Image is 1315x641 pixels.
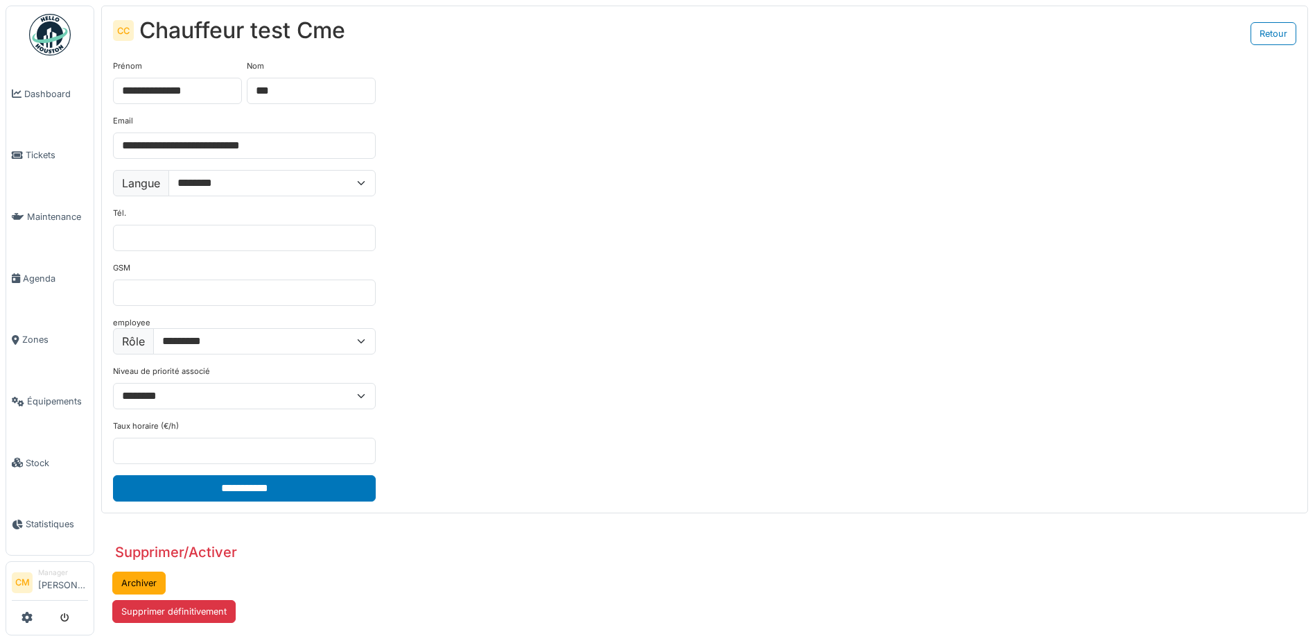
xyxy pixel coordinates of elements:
[6,186,94,248] a: Maintenance
[113,366,210,377] label: Niveau de priorité associé
[6,125,94,187] a: Tickets
[113,60,142,72] label: Prénom
[6,248,94,309] a: Agenda
[113,115,133,127] label: Email
[6,432,94,494] a: Stock
[26,148,88,162] span: Tickets
[12,567,88,601] a: CM Manager[PERSON_NAME]
[113,328,154,354] label: Rôle
[113,20,134,41] div: CC
[113,262,130,274] label: GSM
[113,207,126,219] label: Tél.
[23,272,88,285] span: Agenda
[24,87,88,101] span: Dashboard
[6,309,94,371] a: Zones
[12,572,33,593] li: CM
[6,63,94,125] a: Dashboard
[115,544,237,561] h3: Supprimer/Activer
[27,210,88,223] span: Maintenance
[113,170,169,196] label: Langue
[38,567,88,578] div: Manager
[6,494,94,556] a: Statistiques
[26,456,88,470] span: Stock
[22,333,88,346] span: Zones
[6,370,94,432] a: Équipements
[139,17,345,44] div: Chauffeur test Cme
[1251,22,1296,45] a: Retour
[27,395,88,408] span: Équipements
[112,600,236,623] button: Supprimer définitivement
[113,420,179,432] label: Taux horaire (€/h)
[38,567,88,597] li: [PERSON_NAME]
[247,60,264,72] label: Nom
[112,572,166,595] button: Archiver
[29,14,71,55] img: Badge_color-CXgf-gQk.svg
[26,518,88,531] span: Statistiques
[113,60,376,502] form: employee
